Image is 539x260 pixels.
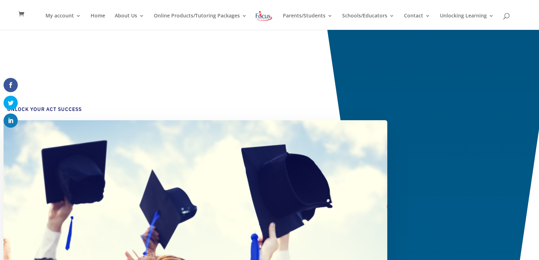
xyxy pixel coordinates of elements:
a: Schools/Educators [342,13,394,30]
img: Focus on Learning [255,10,273,22]
a: Contact [404,13,430,30]
a: Online Products/Tutoring Packages [154,13,247,30]
h4: Unlock Your ACT Success [7,106,377,117]
a: Parents/Students [283,13,333,30]
a: Unlocking Learning [440,13,494,30]
a: Home [91,13,105,30]
a: My account [45,13,81,30]
a: About Us [115,13,144,30]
